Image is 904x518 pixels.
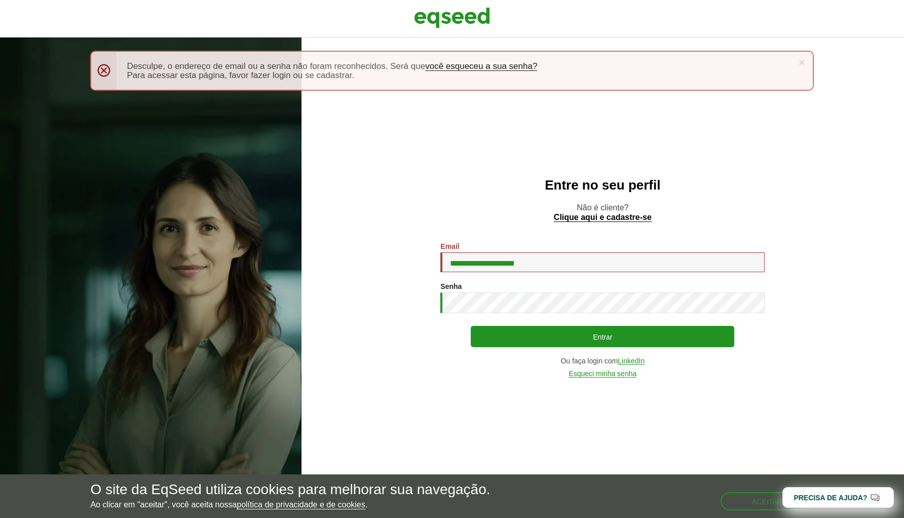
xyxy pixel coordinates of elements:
[127,62,792,71] li: Desculpe, o endereço de email ou a senha não foram reconhecidos. Será que
[414,5,490,30] img: EqSeed Logo
[440,357,765,365] div: Ou faça login com
[425,62,537,71] a: você esqueceu a sua senha?
[799,57,805,67] a: ×
[127,71,792,80] li: Para acessar esta página, favor fazer login ou se cadastrar.
[90,482,490,498] h5: O site da EqSeed utiliza cookies para melhorar sua navegação.
[322,203,884,222] p: Não é cliente?
[237,501,365,509] a: política de privacidade e de cookies
[90,500,490,509] p: Ao clicar em "aceitar", você aceita nossa .
[721,492,814,510] button: Aceitar
[440,243,459,250] label: Email
[440,283,462,290] label: Senha
[618,357,645,365] a: LinkedIn
[554,213,652,222] a: Clique aqui e cadastre-se
[322,178,884,193] h2: Entre no seu perfil
[471,326,734,347] button: Entrar
[569,370,636,378] a: Esqueci minha senha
